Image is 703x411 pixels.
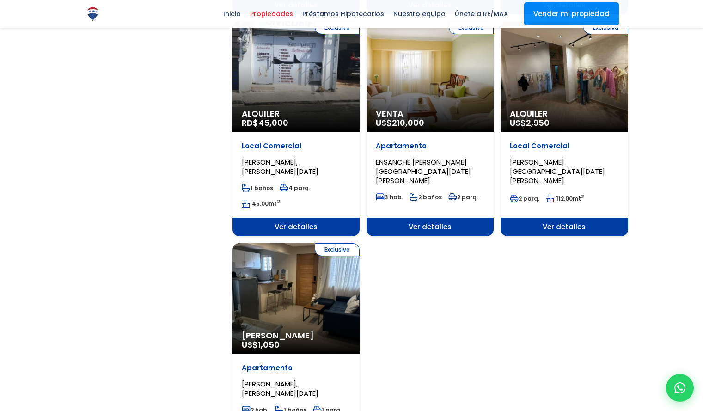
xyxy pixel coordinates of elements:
[389,7,450,21] span: Nuestro equipo
[242,184,273,192] span: 1 baños
[546,195,584,202] span: mt
[242,141,350,151] p: Local Comercial
[242,379,318,398] span: [PERSON_NAME], [PERSON_NAME][DATE]
[242,363,350,373] p: Apartamento
[392,117,424,129] span: 210,000
[524,2,619,25] a: Vender mi propiedad
[448,193,478,201] span: 2 parq.
[376,157,471,185] span: ENSANCHE [PERSON_NAME][GEOGRAPHIC_DATA][DATE][PERSON_NAME]
[556,195,573,202] span: 112.00
[252,200,269,208] span: 45.00
[376,109,484,118] span: Venta
[242,157,318,176] span: [PERSON_NAME], [PERSON_NAME][DATE]
[510,109,618,118] span: Alquiler
[376,117,424,129] span: US$
[280,184,310,192] span: 4 parq.
[367,21,494,236] a: Exclusiva Venta US$210,000 Apartamento ENSANCHE [PERSON_NAME][GEOGRAPHIC_DATA][DATE][PERSON_NAME]...
[258,117,288,129] span: 45,000
[510,195,539,202] span: 2 parq.
[85,6,101,22] img: Logo de REMAX
[232,21,360,236] a: Exclusiva Alquiler RD$45,000 Local Comercial [PERSON_NAME], [PERSON_NAME][DATE] 1 baños 4 parq. 4...
[242,109,350,118] span: Alquiler
[245,7,298,21] span: Propiedades
[510,117,550,129] span: US$
[449,21,494,34] span: Exclusiva
[510,141,618,151] p: Local Comercial
[258,339,280,350] span: 1,050
[526,117,550,129] span: 2,950
[242,117,288,129] span: RD$
[501,218,628,236] span: Ver detalles
[583,21,628,34] span: Exclusiva
[242,331,350,340] span: [PERSON_NAME]
[410,193,442,201] span: 2 baños
[315,21,360,34] span: Exclusiva
[450,7,513,21] span: Únete a RE/MAX
[376,193,403,201] span: 3 hab.
[315,243,360,256] span: Exclusiva
[581,193,584,200] sup: 2
[242,339,280,350] span: US$
[510,157,605,185] span: [PERSON_NAME][GEOGRAPHIC_DATA][DATE][PERSON_NAME]
[277,198,280,205] sup: 2
[501,21,628,236] a: Exclusiva Alquiler US$2,950 Local Comercial [PERSON_NAME][GEOGRAPHIC_DATA][DATE][PERSON_NAME] 2 p...
[242,200,280,208] span: mt
[219,7,245,21] span: Inicio
[367,218,494,236] span: Ver detalles
[376,141,484,151] p: Apartamento
[298,7,389,21] span: Préstamos Hipotecarios
[232,218,360,236] span: Ver detalles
